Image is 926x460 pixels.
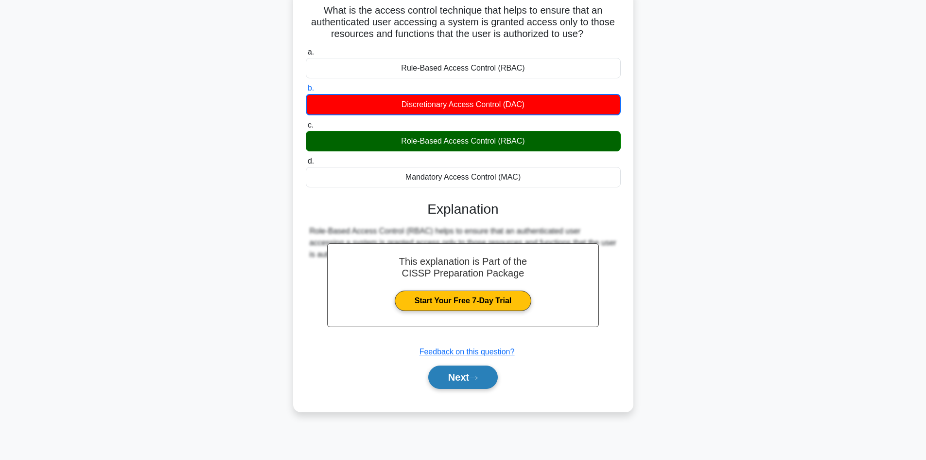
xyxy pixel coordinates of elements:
[306,94,621,115] div: Discretionary Access Control (DAC)
[308,121,314,129] span: c.
[308,157,314,165] span: d.
[306,167,621,187] div: Mandatory Access Control (MAC)
[312,201,615,218] h3: Explanation
[428,366,498,389] button: Next
[308,48,314,56] span: a.
[306,131,621,151] div: Role-Based Access Control (RBAC)
[395,291,531,311] a: Start Your Free 7-Day Trial
[305,4,622,40] h5: What is the access control technique that helps to ensure that an authenticated user accessing a ...
[419,348,515,356] a: Feedback on this question?
[308,84,314,92] span: b.
[306,58,621,78] div: Rule-Based Access Control (RBAC)
[310,225,617,260] div: Role-Based Access Control (RBAC) helps to ensure that an authenticated user accessing a system is...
